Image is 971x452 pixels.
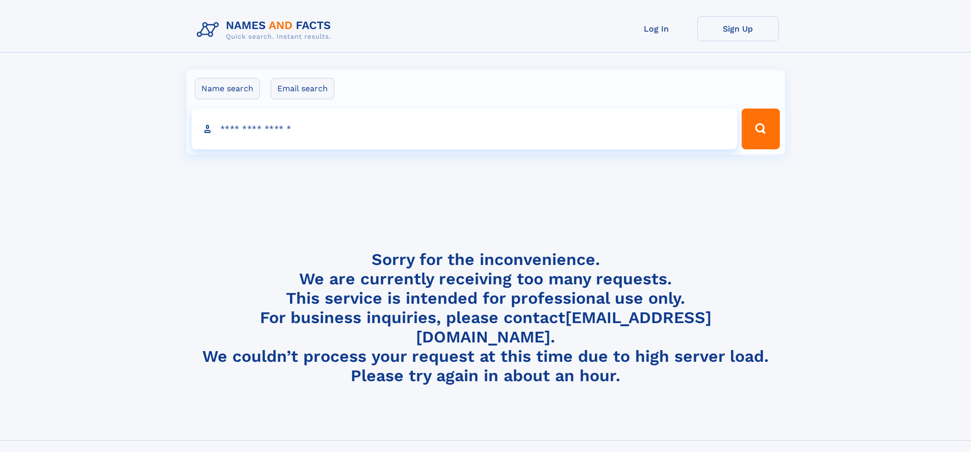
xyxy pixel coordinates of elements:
[697,16,779,41] a: Sign Up
[742,109,779,149] button: Search Button
[193,250,779,386] h4: Sorry for the inconvenience. We are currently receiving too many requests. This service is intend...
[192,109,738,149] input: search input
[616,16,697,41] a: Log In
[416,308,712,347] a: [EMAIL_ADDRESS][DOMAIN_NAME]
[271,78,334,99] label: Email search
[193,16,339,44] img: Logo Names and Facts
[195,78,260,99] label: Name search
